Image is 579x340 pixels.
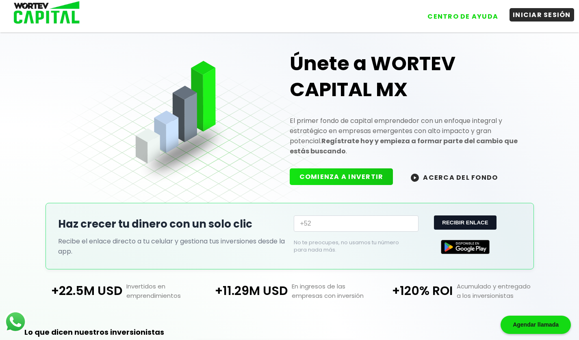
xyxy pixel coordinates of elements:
a: COMIENZA A INVERTIR [290,172,401,181]
button: RECIBIR ENLACE [434,215,496,230]
img: logos_whatsapp-icon.242b2217.svg [4,310,27,333]
p: Acumulado y entregado a los inversionistas [453,282,537,300]
button: CENTRO DE AYUDA [424,10,501,23]
p: Invertidos en emprendimientos [122,282,207,300]
button: ACERCA DEL FONDO [401,168,507,186]
div: Agendar llamada [501,316,571,334]
a: CENTRO DE AYUDA [416,4,501,23]
img: wortev-capital-acerca-del-fondo [411,174,419,182]
h2: Haz crecer tu dinero con un solo clic [58,216,286,232]
button: COMIENZA A INVERTIR [290,168,393,185]
strong: Regístrate hoy y empieza a formar parte del cambio que estás buscando [290,136,518,156]
p: +11.29M USD [207,282,287,300]
p: Recibe el enlace directo a tu celular y gestiona tus inversiones desde la app. [58,236,286,256]
p: +120% ROI [372,282,453,300]
a: INICIAR SESIÓN [501,4,574,23]
p: No te preocupes, no usamos tu número para nada más. [294,239,406,254]
h1: Únete a WORTEV CAPITAL MX [290,51,521,103]
p: El primer fondo de capital emprendedor con un enfoque integral y estratégico en empresas emergent... [290,116,521,156]
p: En ingresos de las empresas con inversión [288,282,372,300]
button: INICIAR SESIÓN [510,8,574,22]
img: Google Play [441,240,490,254]
p: +22.5M USD [42,282,122,300]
